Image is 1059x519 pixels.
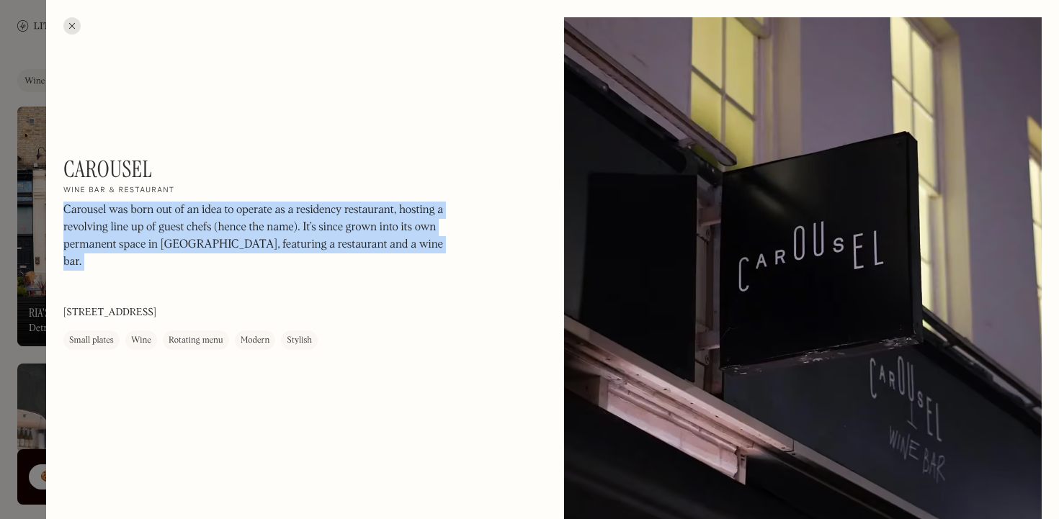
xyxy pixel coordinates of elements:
p: Carousel was born out of an idea to operate as a residency restaurant, hosting a revolving line u... [63,202,452,271]
p: [STREET_ADDRESS] [63,306,156,321]
div: Rotating menu [169,334,223,348]
div: Wine [131,334,151,348]
div: Modern [241,334,270,348]
div: Stylish [287,334,312,348]
h2: Wine bar & restaurant [63,186,175,197]
div: Small plates [69,334,114,348]
p: ‍ [63,279,452,296]
h1: Carousel [63,155,152,183]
